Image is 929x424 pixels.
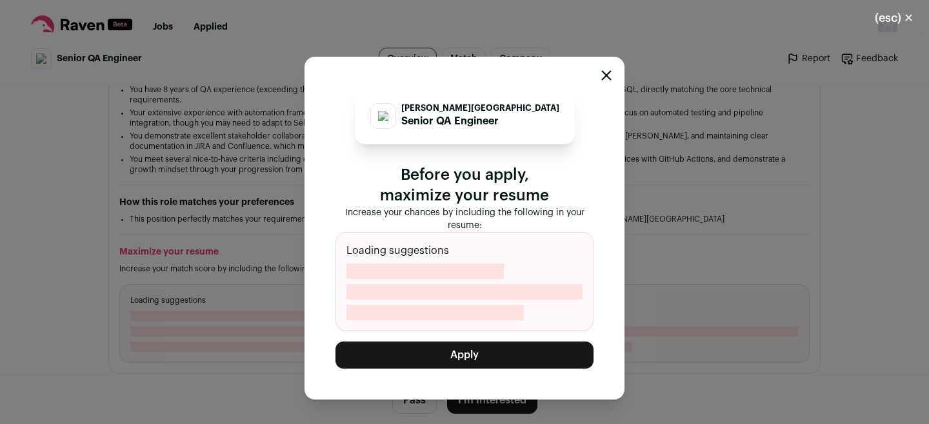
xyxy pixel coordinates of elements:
[601,70,612,81] button: Close modal
[335,232,594,331] div: Loading suggestions
[335,342,594,369] button: Apply
[335,165,594,206] p: Before you apply, maximize your resume
[378,111,388,121] img: e6fd4f9b5d3a33f828f66e9d1f48104b96f56e9d542f83937f5991d512b70e71
[401,103,559,113] p: [PERSON_NAME][GEOGRAPHIC_DATA]
[401,113,559,129] p: Senior QA Engineer
[335,206,594,232] p: Increase your chances by including the following in your resume:
[859,4,929,32] button: Close modal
